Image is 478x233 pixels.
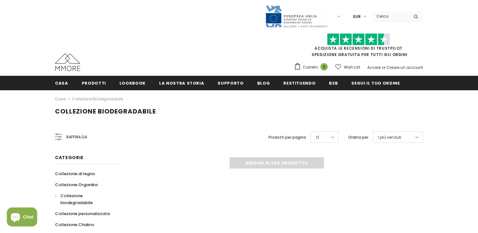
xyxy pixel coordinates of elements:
span: Collezione Organika [55,182,97,188]
a: B2B [329,76,338,90]
span: EUR [353,14,361,20]
a: Wish List [335,62,360,73]
span: B2B [329,80,338,86]
a: Collezione personalizzata [55,208,110,219]
a: Segui il tuo ordine [351,76,400,90]
a: Lookbook [119,76,146,90]
span: Collezione di legno [55,171,95,177]
span: Blog [257,80,270,86]
label: Prodotti per pagina [269,134,306,141]
a: Casa [55,95,66,103]
span: La nostra storia [159,80,204,86]
img: Fidati di Pilot Stars [327,33,390,46]
inbox-online-store-chat: Shopify online store chat [5,208,39,228]
img: Javni Razpis [265,5,328,28]
span: Collezione Chakra [55,222,94,228]
span: 12 [316,134,319,141]
a: Carrello 0 [294,63,331,72]
input: Search Site [373,12,409,21]
a: Collezione biodegradabile [55,190,114,208]
span: supporto [218,80,243,86]
label: Ordina per [348,134,368,141]
a: Acquista le recensioni di TrustPilot [314,46,403,51]
a: Creare un account [386,65,423,70]
a: supporto [218,76,243,90]
span: Collezione biodegradabile [55,107,156,116]
span: Carrello [303,64,318,70]
a: Blog [257,76,270,90]
a: Collezione Organika [55,179,97,190]
span: I più venduti [378,134,401,141]
span: Categorie [55,154,83,161]
a: Collezione Chakra [55,219,94,230]
a: Accedi [367,65,381,70]
span: Segui il tuo ordine [351,80,400,86]
a: La nostra storia [159,76,204,90]
a: Collezione biodegradabile [72,96,123,102]
span: 0 [320,63,328,70]
span: Wish List [344,64,360,70]
a: Casa [55,76,68,90]
img: Casi MMORE [55,53,80,71]
a: Restituendo [283,76,315,90]
a: Javni Razpis [265,14,328,19]
span: Collezione biodegradabile [60,193,93,206]
a: Collezione di legno [55,168,95,179]
span: Raffina da [66,134,87,141]
a: Prodotti [82,76,106,90]
span: Collezione personalizzata [55,211,110,217]
span: Casa [55,80,68,86]
span: Lookbook [119,80,146,86]
span: Restituendo [283,80,315,86]
span: Prodotti [82,80,106,86]
span: or [382,65,386,70]
span: SPEDIZIONE GRATUITA PER TUTTI GLI ORDINI [294,36,423,57]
